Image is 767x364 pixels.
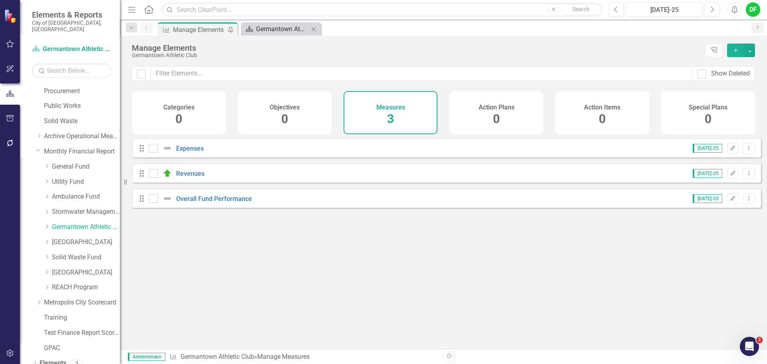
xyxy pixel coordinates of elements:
div: Show Deleted [711,69,750,78]
div: Manage Elements [173,25,226,35]
span: 0 [175,112,182,126]
span: 3 [387,112,394,126]
input: Search ClearPoint... [162,3,603,17]
a: Archive Operational Measures [44,132,120,141]
h4: Special Plans [689,104,727,111]
a: Germantown Athletic Club [243,24,309,34]
a: Utility Fund [52,177,120,187]
a: Overall Fund Performance [176,195,252,203]
a: Procurement [44,87,120,96]
a: Germantown Athletic Club [32,45,112,54]
h4: Objectives [270,104,300,111]
a: Germantown Athletic Club [181,353,254,360]
a: REACH Program [52,283,120,292]
h4: Measures [376,104,405,111]
a: General Fund [52,162,120,171]
span: Search [572,6,590,12]
span: [DATE]-25 [693,169,722,178]
a: Training [44,313,120,322]
a: Stormwater Management Fund [52,207,120,217]
img: On Target [163,169,172,178]
div: » Manage Measures [169,352,437,362]
span: Elements & Reports [32,10,112,20]
h4: Action Plans [479,104,515,111]
a: Test Finance Report Scorecard [44,328,120,338]
span: 2 [756,337,763,343]
div: Germantown Athletic Club [256,24,309,34]
input: Filter Elements... [151,66,693,81]
div: Manage Elements [132,44,701,52]
span: 0 [493,112,500,126]
a: [GEOGRAPHIC_DATA] [52,268,120,277]
span: [DATE]-25 [693,144,722,153]
a: Public Works [44,101,120,111]
img: Not Defined [163,143,172,153]
span: [DATE]-25 [693,194,722,203]
button: Search [561,4,601,15]
h4: Categories [163,104,195,111]
a: Expenses [176,145,204,152]
span: 0 [281,112,288,126]
span: 0 [599,112,606,126]
a: GPAC [44,344,120,353]
a: [GEOGRAPHIC_DATA] [52,238,120,247]
a: Revenues [176,170,205,177]
a: Metropolis City Scorecard [44,298,120,307]
div: [DATE]-25 [629,5,700,15]
a: Monthly Financial Report [44,147,120,156]
input: Search Below... [32,64,112,78]
a: Solid Waste Fund [52,253,120,262]
span: 0 [705,112,711,126]
img: ClearPoint Strategy [4,8,19,24]
span: Administrator [128,353,165,361]
h4: Action Items [584,104,620,111]
a: Ambulance Fund [52,192,120,201]
button: DF [746,2,760,17]
iframe: Intercom live chat [740,337,759,356]
div: Germantown Athletic Club [132,52,701,58]
a: Germantown Athletic Club [52,223,120,232]
button: [DATE]-25 [626,2,703,17]
img: Not Defined [163,194,172,203]
small: City of [GEOGRAPHIC_DATA], [GEOGRAPHIC_DATA] [32,20,112,33]
a: Solid Waste [44,117,120,126]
